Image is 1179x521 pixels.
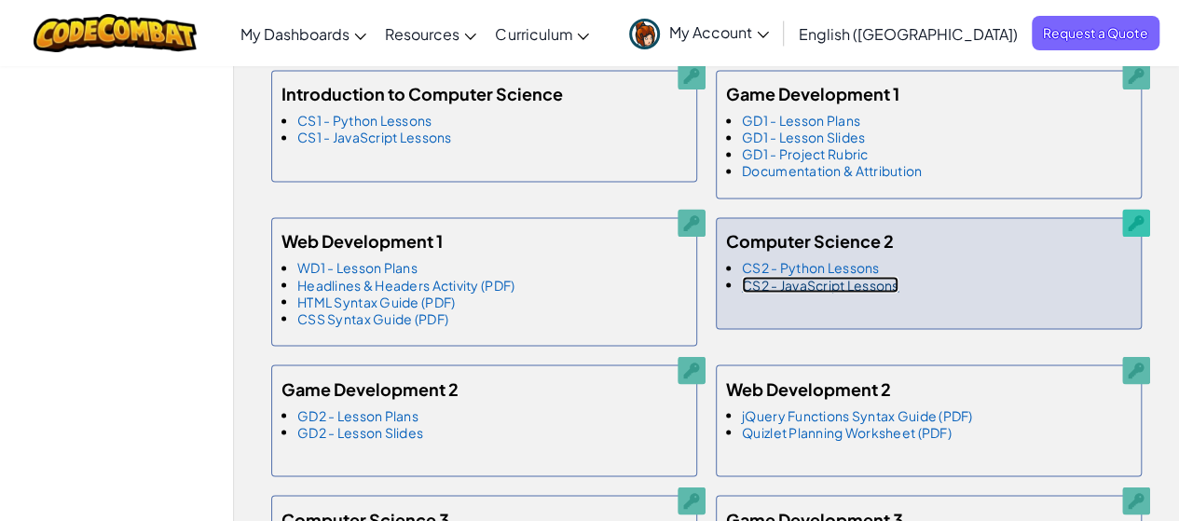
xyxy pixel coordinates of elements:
h5: Introduction to Computer Science [281,80,563,107]
a: jQuery Functions Syntax Guide (PDF) [742,406,972,423]
a: My Account [620,4,778,62]
a: CS1 - JavaScript Lessons [297,129,451,145]
a: Request a Quote [1032,16,1159,50]
a: Game Development 2 GD2 - Lesson Plans GD2 - Lesson Slides [262,355,706,486]
a: My Dashboards [231,8,376,59]
a: GD2 - Lesson Slides [297,423,423,440]
a: CSS Syntax Guide (PDF) [297,309,448,326]
h5: Computer Science 2 [726,227,894,254]
a: Introduction to Computer Science CS1 - Python Lessons CS1 - JavaScript Lessons [262,61,706,191]
span: Curriculum [495,24,572,44]
a: CS2 - JavaScript Lessons [742,276,898,293]
a: Curriculum [486,8,598,59]
span: English ([GEOGRAPHIC_DATA]) [799,24,1018,44]
span: My Account [669,22,769,42]
a: GD1 - Lesson Slides [742,129,865,145]
a: Documentation & Attribution [742,162,922,179]
img: CodeCombat logo [34,14,197,52]
a: WD1 - Lesson Plans [297,259,418,276]
img: avatar [629,19,660,49]
a: Resources [376,8,486,59]
h5: Web Development 2 [726,375,891,402]
a: GD2 - Lesson Plans [297,406,418,423]
span: Resources [385,24,459,44]
a: HTML Syntax Guide (PDF) [297,293,455,309]
a: CS2 - Python Lessons [742,259,879,276]
h5: Web Development 1 [281,227,443,254]
a: Quizlet Planning Worksheet (PDF) [742,423,952,440]
h5: Game Development 2 [281,375,459,402]
a: English ([GEOGRAPHIC_DATA]) [789,8,1027,59]
a: GD1 - Lesson Plans [742,112,860,129]
span: My Dashboards [240,24,350,44]
a: CS1 - Python Lessons [297,112,432,129]
a: Game Development 1 GD1 - Lesson Plans GD1 - Lesson Slides GD1 - Project Rubric Documentation & At... [706,61,1151,208]
a: Headlines & Headers Activity (PDF) [297,276,514,293]
h5: Game Development 1 [726,80,899,107]
a: Computer Science 2 CS2 - Python Lessons CS2 - JavaScript Lessons [706,208,1151,338]
a: GD1 - Project Rubric [742,145,868,162]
